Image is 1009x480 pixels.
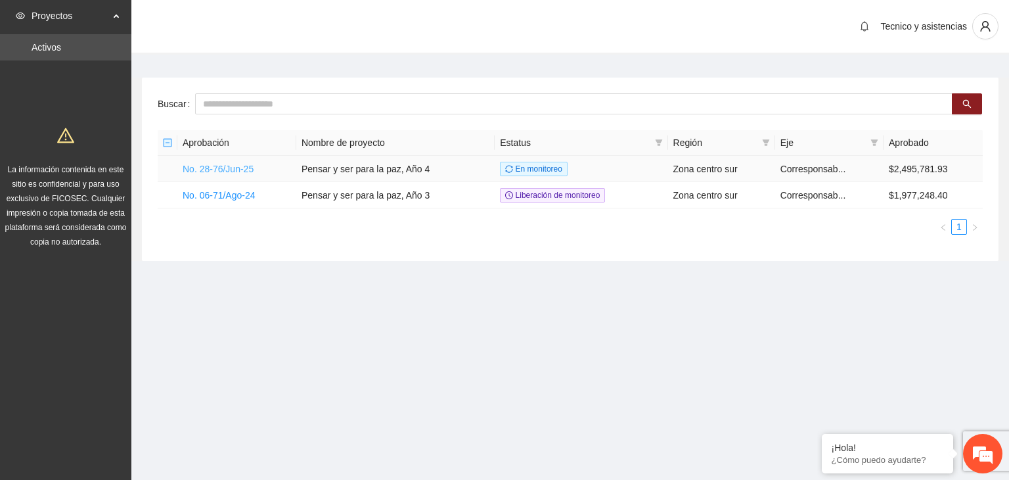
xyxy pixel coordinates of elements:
[668,182,775,208] td: Zona centro sur
[32,3,109,29] span: Proyectos
[500,162,568,176] span: En monitoreo
[183,190,256,201] a: No. 06-71/Ago-24
[762,139,770,147] span: filter
[177,130,296,156] th: Aprobación
[967,219,983,235] button: right
[967,219,983,235] li: Next Page
[870,139,878,147] span: filter
[163,138,172,147] span: minus-square
[505,191,513,199] span: clock-circle
[962,99,972,110] span: search
[935,219,951,235] li: Previous Page
[884,156,983,182] td: $2,495,781.93
[868,133,881,153] span: filter
[971,224,979,231] span: right
[855,21,874,32] span: bell
[884,130,983,156] th: Aprobado
[951,219,967,235] li: 1
[32,42,61,53] a: Activos
[780,190,846,201] span: Corresponsab...
[935,219,951,235] button: left
[854,16,875,37] button: bell
[880,21,967,32] span: Tecnico y asistencias
[884,182,983,208] td: $1,977,248.40
[505,165,513,173] span: sync
[668,156,775,182] td: Zona centro sur
[500,135,649,150] span: Estatus
[673,135,757,150] span: Región
[296,130,495,156] th: Nombre de proyecto
[780,135,865,150] span: Eje
[16,11,25,20] span: eye
[296,156,495,182] td: Pensar y ser para la paz, Año 4
[973,20,998,32] span: user
[655,139,663,147] span: filter
[652,133,665,153] span: filter
[952,93,982,114] button: search
[832,455,943,465] p: ¿Cómo puedo ayudarte?
[500,188,605,203] span: Liberación de monitoreo
[972,13,998,39] button: user
[296,182,495,208] td: Pensar y ser para la paz, Año 3
[183,164,254,174] a: No. 28-76/Jun-25
[158,93,195,114] label: Buscar
[939,224,947,231] span: left
[5,165,127,247] span: La información contenida en este sitio es confidencial y para uso exclusivo de FICOSEC. Cualquier...
[780,164,846,174] span: Corresponsab...
[759,133,773,153] span: filter
[57,127,74,144] span: warning
[952,220,966,234] a: 1
[832,443,943,453] div: ¡Hola!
